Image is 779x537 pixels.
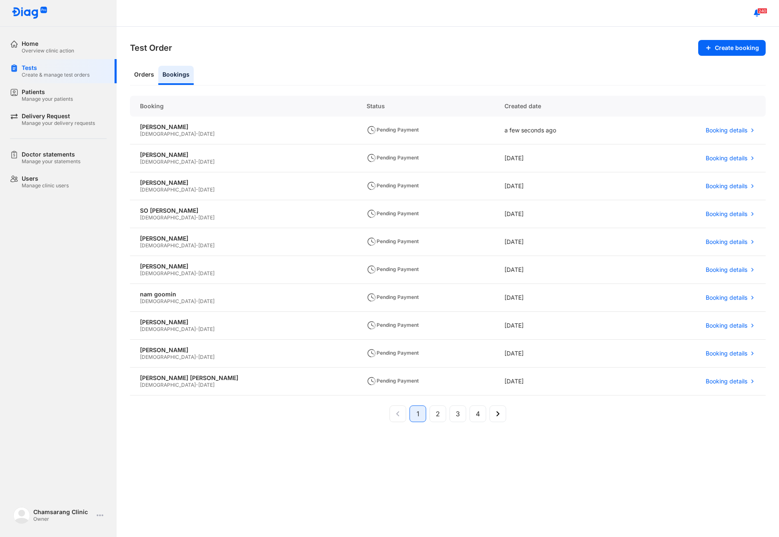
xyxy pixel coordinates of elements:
[706,378,747,385] span: Booking details
[140,270,196,276] span: [DEMOGRAPHIC_DATA]
[140,263,347,270] div: [PERSON_NAME]
[367,154,419,161] span: Pending Payment
[198,186,215,193] span: [DATE]
[494,284,632,312] div: [DATE]
[22,64,90,72] div: Tests
[198,270,215,276] span: [DATE]
[706,238,747,246] span: Booking details
[449,405,466,422] button: 3
[198,131,215,137] span: [DATE]
[140,207,347,214] div: SO [PERSON_NAME]
[196,382,198,388] span: -
[429,405,446,422] button: 2
[140,151,347,159] div: [PERSON_NAME]
[198,354,215,360] span: [DATE]
[357,96,494,117] div: Status
[130,66,158,85] div: Orders
[198,242,215,249] span: [DATE]
[140,179,347,186] div: [PERSON_NAME]
[140,291,347,298] div: nam goomin
[196,242,198,249] span: -
[22,120,95,127] div: Manage your delivery requests
[196,298,198,304] span: -
[33,508,93,516] div: Chamsarang Clinic
[476,409,480,419] span: 4
[196,131,198,137] span: -
[198,214,215,221] span: [DATE]
[22,158,80,165] div: Manage your statements
[367,238,419,244] span: Pending Payment
[140,159,196,165] span: [DEMOGRAPHIC_DATA]
[494,368,632,395] div: [DATE]
[757,8,767,14] span: 240
[196,214,198,221] span: -
[494,96,632,117] div: Created date
[130,96,357,117] div: Booking
[706,266,747,273] span: Booking details
[198,298,215,304] span: [DATE]
[456,409,460,419] span: 3
[140,242,196,249] span: [DEMOGRAPHIC_DATA]
[22,151,80,158] div: Doctor statements
[12,7,47,20] img: logo
[367,322,419,328] span: Pending Payment
[22,182,69,189] div: Manage clinic users
[140,186,196,193] span: [DEMOGRAPHIC_DATA]
[706,182,747,190] span: Booking details
[140,374,347,382] div: [PERSON_NAME] [PERSON_NAME]
[140,214,196,221] span: [DEMOGRAPHIC_DATA]
[494,117,632,144] div: a few seconds ago
[130,42,172,54] h3: Test Order
[494,228,632,256] div: [DATE]
[22,72,90,78] div: Create & manage test orders
[140,123,347,131] div: [PERSON_NAME]
[706,294,747,301] span: Booking details
[140,354,196,360] span: [DEMOGRAPHIC_DATA]
[22,47,74,54] div: Overview clinic action
[140,326,196,332] span: [DEMOGRAPHIC_DATA]
[706,210,747,218] span: Booking details
[698,40,766,56] button: Create booking
[140,346,347,354] div: [PERSON_NAME]
[367,294,419,300] span: Pending Payment
[409,405,426,422] button: 1
[367,350,419,356] span: Pending Payment
[367,182,419,189] span: Pending Payment
[494,144,632,172] div: [DATE]
[198,159,215,165] span: [DATE]
[196,159,198,165] span: -
[140,298,196,304] span: [DEMOGRAPHIC_DATA]
[706,154,747,162] span: Booking details
[367,127,419,133] span: Pending Payment
[196,326,198,332] span: -
[22,112,95,120] div: Delivery Request
[436,409,440,419] span: 2
[367,210,419,216] span: Pending Payment
[13,507,30,524] img: logo
[140,131,196,137] span: [DEMOGRAPHIC_DATA]
[22,40,74,47] div: Home
[469,405,486,422] button: 4
[494,172,632,200] div: [DATE]
[22,175,69,182] div: Users
[494,200,632,228] div: [DATE]
[140,318,347,326] div: [PERSON_NAME]
[367,266,419,272] span: Pending Payment
[494,256,632,284] div: [DATE]
[140,235,347,242] div: [PERSON_NAME]
[196,270,198,276] span: -
[140,382,196,388] span: [DEMOGRAPHIC_DATA]
[33,516,93,522] div: Owner
[494,340,632,368] div: [DATE]
[198,382,215,388] span: [DATE]
[706,322,747,329] span: Booking details
[367,378,419,384] span: Pending Payment
[196,186,198,193] span: -
[706,350,747,357] span: Booking details
[706,127,747,134] span: Booking details
[494,312,632,340] div: [DATE]
[417,409,419,419] span: 1
[158,66,194,85] div: Bookings
[196,354,198,360] span: -
[22,88,73,96] div: Patients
